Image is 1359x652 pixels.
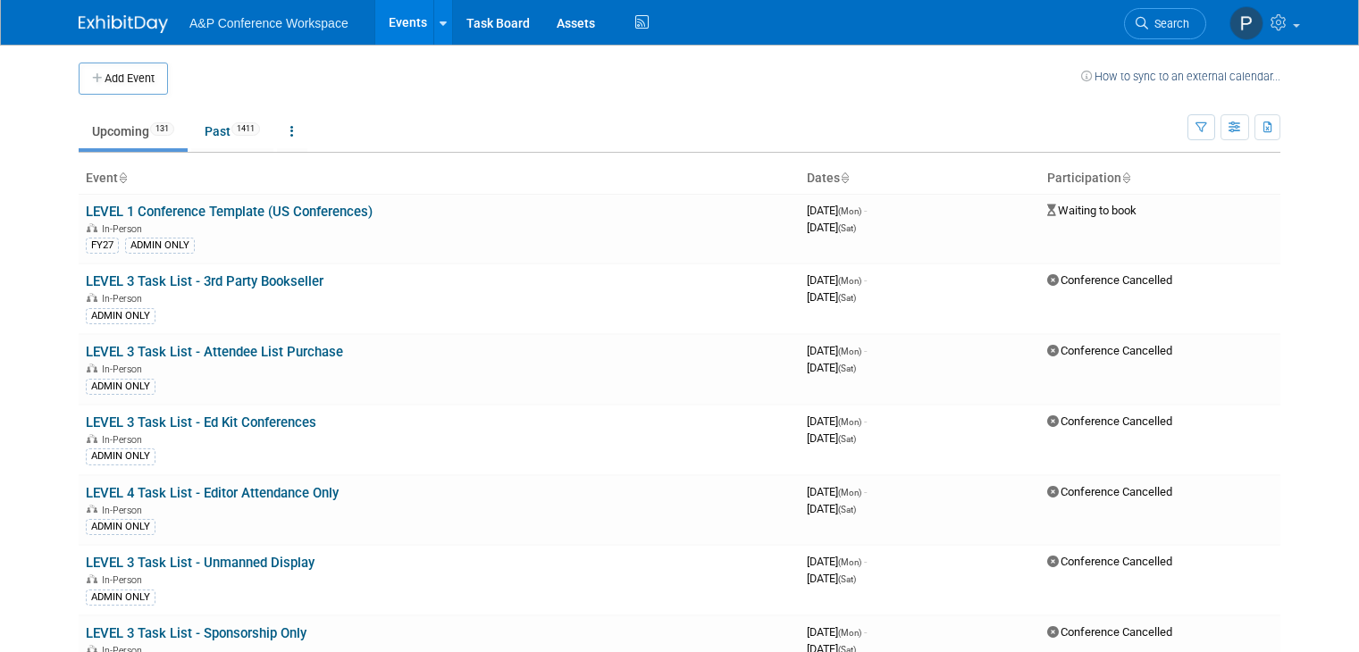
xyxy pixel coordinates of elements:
[86,555,315,571] a: LEVEL 3 Task List - Unmanned Display
[864,485,867,498] span: -
[102,364,147,375] span: In-Person
[102,293,147,305] span: In-Person
[800,163,1040,194] th: Dates
[1047,625,1172,639] span: Conference Cancelled
[838,505,856,514] span: (Sat)
[1124,8,1206,39] a: Search
[86,379,155,395] div: ADMIN ONLY
[87,293,97,302] img: In-Person Event
[864,344,867,357] span: -
[807,431,856,445] span: [DATE]
[79,114,188,148] a: Upcoming131
[79,63,168,95] button: Add Event
[87,364,97,372] img: In-Person Event
[807,204,867,217] span: [DATE]
[86,485,339,501] a: LEVEL 4 Task List - Editor Attendance Only
[1047,414,1172,428] span: Conference Cancelled
[838,347,861,356] span: (Mon)
[807,221,856,234] span: [DATE]
[840,171,849,185] a: Sort by Start Date
[189,16,348,30] span: A&P Conference Workspace
[838,293,856,303] span: (Sat)
[838,557,861,567] span: (Mon)
[807,555,867,568] span: [DATE]
[838,574,856,584] span: (Sat)
[807,572,856,585] span: [DATE]
[86,519,155,535] div: ADMIN ONLY
[864,204,867,217] span: -
[86,589,155,606] div: ADMIN ONLY
[86,238,119,254] div: FY27
[86,344,343,360] a: LEVEL 3 Task List - Attendee List Purchase
[102,223,147,235] span: In-Person
[1047,273,1172,287] span: Conference Cancelled
[1148,17,1189,30] span: Search
[838,276,861,286] span: (Mon)
[87,505,97,514] img: In-Person Event
[807,625,867,639] span: [DATE]
[807,414,867,428] span: [DATE]
[807,273,867,287] span: [DATE]
[807,344,867,357] span: [DATE]
[807,502,856,515] span: [DATE]
[838,223,856,233] span: (Sat)
[1047,555,1172,568] span: Conference Cancelled
[807,485,867,498] span: [DATE]
[79,163,800,194] th: Event
[1047,344,1172,357] span: Conference Cancelled
[807,290,856,304] span: [DATE]
[838,364,856,373] span: (Sat)
[1047,485,1172,498] span: Conference Cancelled
[86,308,155,324] div: ADMIN ONLY
[864,273,867,287] span: -
[79,15,168,33] img: ExhibitDay
[86,448,155,464] div: ADMIN ONLY
[86,204,373,220] a: LEVEL 1 Conference Template (US Conferences)
[87,434,97,443] img: In-Person Event
[102,574,147,586] span: In-Person
[125,238,195,254] div: ADMIN ONLY
[87,223,97,232] img: In-Person Event
[86,273,323,289] a: LEVEL 3 Task List - 3rd Party Bookseller
[86,625,306,641] a: LEVEL 3 Task List - Sponsorship Only
[838,488,861,497] span: (Mon)
[1121,171,1130,185] a: Sort by Participation Type
[102,505,147,516] span: In-Person
[838,417,861,427] span: (Mon)
[864,555,867,568] span: -
[150,122,174,136] span: 131
[1047,204,1137,217] span: Waiting to book
[838,434,856,444] span: (Sat)
[838,628,861,638] span: (Mon)
[231,122,260,136] span: 1411
[1081,70,1280,83] a: How to sync to an external calendar...
[87,574,97,583] img: In-Person Event
[807,361,856,374] span: [DATE]
[1229,6,1263,40] img: Paige Papandrea
[864,625,867,639] span: -
[118,171,127,185] a: Sort by Event Name
[102,434,147,446] span: In-Person
[864,414,867,428] span: -
[1040,163,1280,194] th: Participation
[86,414,316,430] a: LEVEL 3 Task List - Ed Kit Conferences
[838,206,861,216] span: (Mon)
[191,114,273,148] a: Past1411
